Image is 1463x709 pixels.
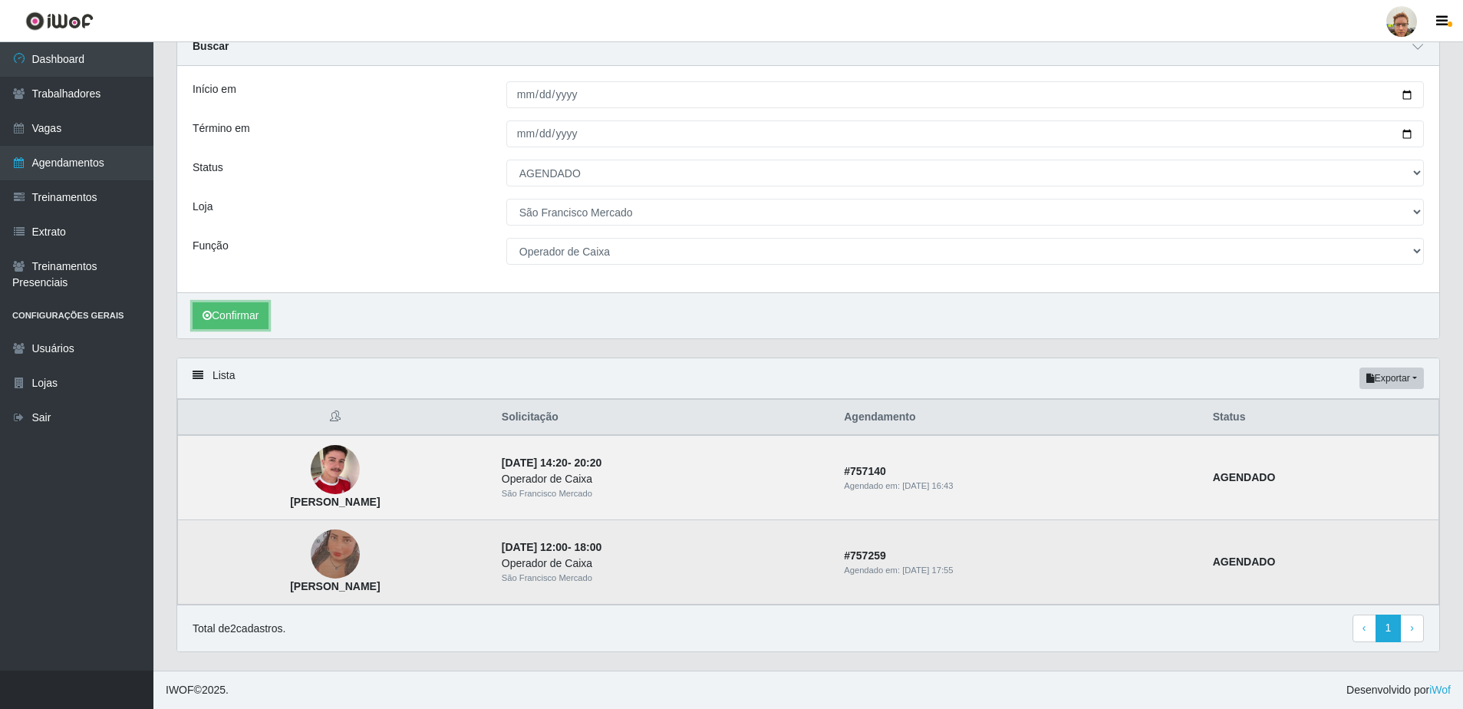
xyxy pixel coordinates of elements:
[574,541,601,553] time: 18:00
[502,572,825,585] div: São Francisco Mercado
[193,302,269,329] button: Confirmar
[502,487,825,500] div: São Francisco Mercado
[1346,682,1451,698] span: Desenvolvido por
[193,621,285,637] p: Total de 2 cadastros.
[902,566,953,575] time: [DATE] 17:55
[1429,684,1451,696] a: iWof
[1363,622,1366,634] span: ‹
[506,81,1424,108] input: 00/00/0000
[1400,615,1424,642] a: Next
[844,549,886,562] strong: # 757259
[493,400,835,436] th: Solicitação
[502,457,601,469] strong: -
[1376,615,1402,642] a: 1
[574,457,601,469] time: 20:20
[193,199,213,215] label: Loja
[502,471,825,487] div: Operador de Caixa
[177,358,1439,399] div: Lista
[502,541,601,553] strong: -
[311,500,360,608] img: Heloísa Patrícia Fernandes Barbosa
[835,400,1203,436] th: Agendamento
[506,120,1424,147] input: 00/00/0000
[193,160,223,176] label: Status
[902,481,953,490] time: [DATE] 16:43
[311,427,360,514] img: William James da Câmara Bezerra Filho
[166,682,229,698] span: © 2025 .
[1359,368,1424,389] button: Exportar
[290,496,380,508] strong: [PERSON_NAME]
[166,684,194,696] span: IWOF
[193,40,229,52] strong: Buscar
[193,120,250,137] label: Término em
[1204,400,1439,436] th: Status
[1410,622,1414,634] span: ›
[502,556,825,572] div: Operador de Caixa
[25,12,94,31] img: CoreUI Logo
[502,541,568,553] time: [DATE] 12:00
[193,238,229,254] label: Função
[290,580,380,592] strong: [PERSON_NAME]
[1353,615,1376,642] a: Previous
[844,564,1194,577] div: Agendado em:
[193,81,236,97] label: Início em
[844,465,886,477] strong: # 757140
[1353,615,1424,642] nav: pagination
[844,480,1194,493] div: Agendado em:
[1213,471,1276,483] strong: AGENDADO
[502,457,568,469] time: [DATE] 14:20
[1213,556,1276,568] strong: AGENDADO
